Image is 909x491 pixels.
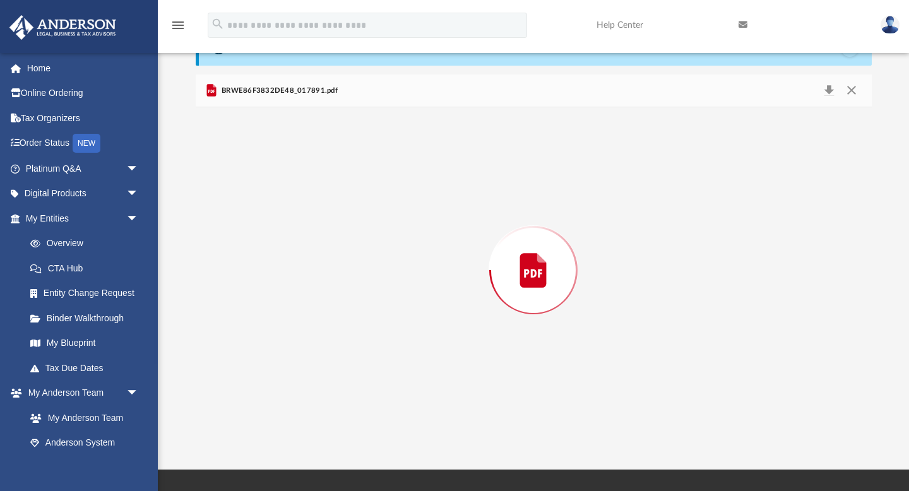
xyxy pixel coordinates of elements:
div: NEW [73,134,100,153]
a: CTA Hub [18,256,158,281]
a: Home [9,56,158,81]
a: Order StatusNEW [9,131,158,157]
span: arrow_drop_down [126,206,151,232]
span: arrow_drop_down [126,381,151,406]
span: arrow_drop_down [126,181,151,207]
a: My Entitiesarrow_drop_down [9,206,158,231]
a: My Blueprint [18,331,151,356]
a: Tax Organizers [9,105,158,131]
a: menu [170,24,186,33]
a: My Anderson Team [18,405,145,430]
span: BRWE86F3832DE48_017891.pdf [219,85,338,97]
a: Overview [18,231,158,256]
a: Online Ordering [9,81,158,106]
div: Preview [196,74,872,434]
img: Anderson Advisors Platinum Portal [6,15,120,40]
i: menu [170,18,186,33]
img: User Pic [881,16,900,34]
a: Anderson System [18,430,151,456]
a: Tax Due Dates [18,355,158,381]
a: Digital Productsarrow_drop_down [9,181,158,206]
a: Platinum Q&Aarrow_drop_down [9,156,158,181]
a: Entity Change Request [18,281,158,306]
button: Download [818,82,841,100]
i: search [211,17,225,31]
a: My Anderson Teamarrow_drop_down [9,381,151,406]
button: Close [840,82,863,100]
span: arrow_drop_down [126,156,151,182]
a: Binder Walkthrough [18,305,158,331]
